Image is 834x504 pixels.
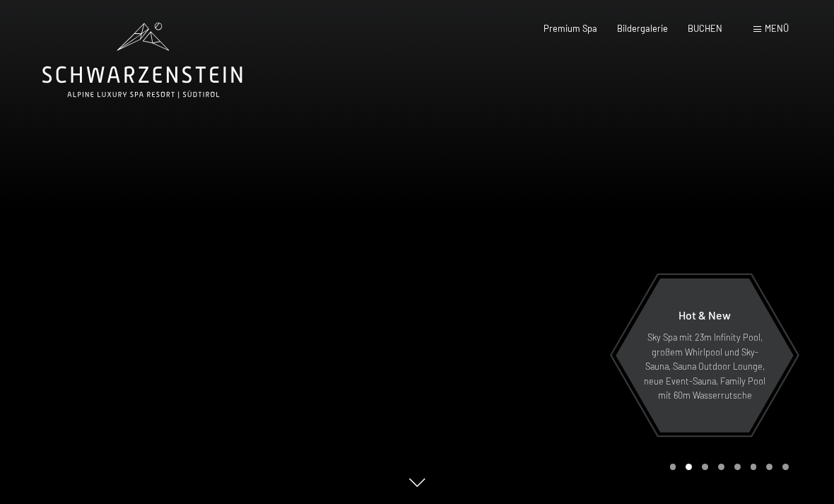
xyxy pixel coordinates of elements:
[702,464,708,470] div: Carousel Page 3
[734,464,741,470] div: Carousel Page 5
[670,464,676,470] div: Carousel Page 1
[615,278,794,433] a: Hot & New Sky Spa mit 23m Infinity Pool, großem Whirlpool und Sky-Sauna, Sauna Outdoor Lounge, ne...
[665,464,789,470] div: Carousel Pagination
[751,464,757,470] div: Carousel Page 6
[643,330,766,402] p: Sky Spa mit 23m Infinity Pool, großem Whirlpool und Sky-Sauna, Sauna Outdoor Lounge, neue Event-S...
[544,23,597,34] a: Premium Spa
[686,464,692,470] div: Carousel Page 2 (Current Slide)
[782,464,789,470] div: Carousel Page 8
[718,464,724,470] div: Carousel Page 4
[679,308,731,322] span: Hot & New
[766,464,773,470] div: Carousel Page 7
[617,23,668,34] a: Bildergalerie
[765,23,789,34] span: Menü
[688,23,722,34] a: BUCHEN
